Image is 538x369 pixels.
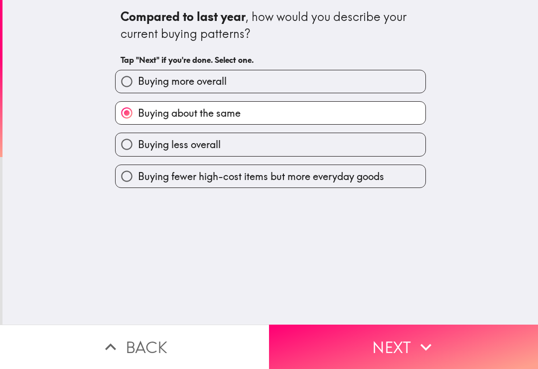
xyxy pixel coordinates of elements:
[121,54,420,65] h6: Tap "Next" if you're done. Select one.
[121,9,246,24] b: Compared to last year
[116,133,425,156] button: Buying less overall
[138,106,241,120] span: Buying about the same
[121,8,420,42] div: , how would you describe your current buying patterns?
[138,138,221,152] span: Buying less overall
[116,102,425,124] button: Buying about the same
[138,74,227,88] span: Buying more overall
[116,165,425,187] button: Buying fewer high-cost items but more everyday goods
[138,170,384,184] span: Buying fewer high-cost items but more everyday goods
[116,70,425,93] button: Buying more overall
[269,325,538,369] button: Next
